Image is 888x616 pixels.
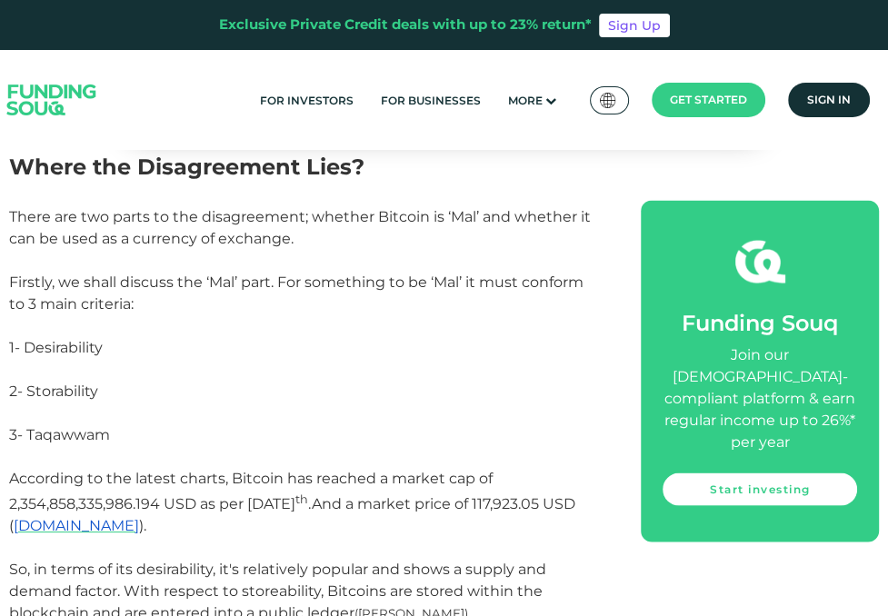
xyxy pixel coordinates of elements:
sup: th [295,492,308,505]
span: 3- Taqawwam [9,426,110,443]
img: fsicon [735,236,785,286]
a: [DOMAIN_NAME] [14,517,139,534]
a: Sign in [788,83,870,117]
span: More [508,94,543,107]
span: There are two parts to the disagreement; whether Bitcoin is ‘Mal’ and whether it can be used as a... [9,208,591,247]
a: Start investing [663,473,857,506]
a: For Businesses [376,85,485,115]
span: Sign in [807,93,851,106]
img: SA Flag [600,93,616,108]
span: Firstly, we shall discuss the ‘Mal’ part. For something to be ‘Mal’ it must conform to 3 main cri... [9,273,584,313]
span: 2- Storability [9,383,98,400]
div: Join our [DEMOGRAPHIC_DATA]-compliant platform & earn regular income up to 26%* per year [663,344,857,453]
span: Where the Disagreement Lies? [9,154,364,180]
a: For Investors [255,85,358,115]
span: 1- Desirability [9,339,103,356]
span: According to the latest charts, Bitcoin has reached a market cap of 2,354,858,335,986.194 USD as ... [9,470,575,533]
span: Get started [670,93,747,106]
div: Exclusive Private Credit deals with up to 23% return* [219,15,592,35]
a: Sign Up [599,14,670,37]
span: Funding Souq [682,309,838,335]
